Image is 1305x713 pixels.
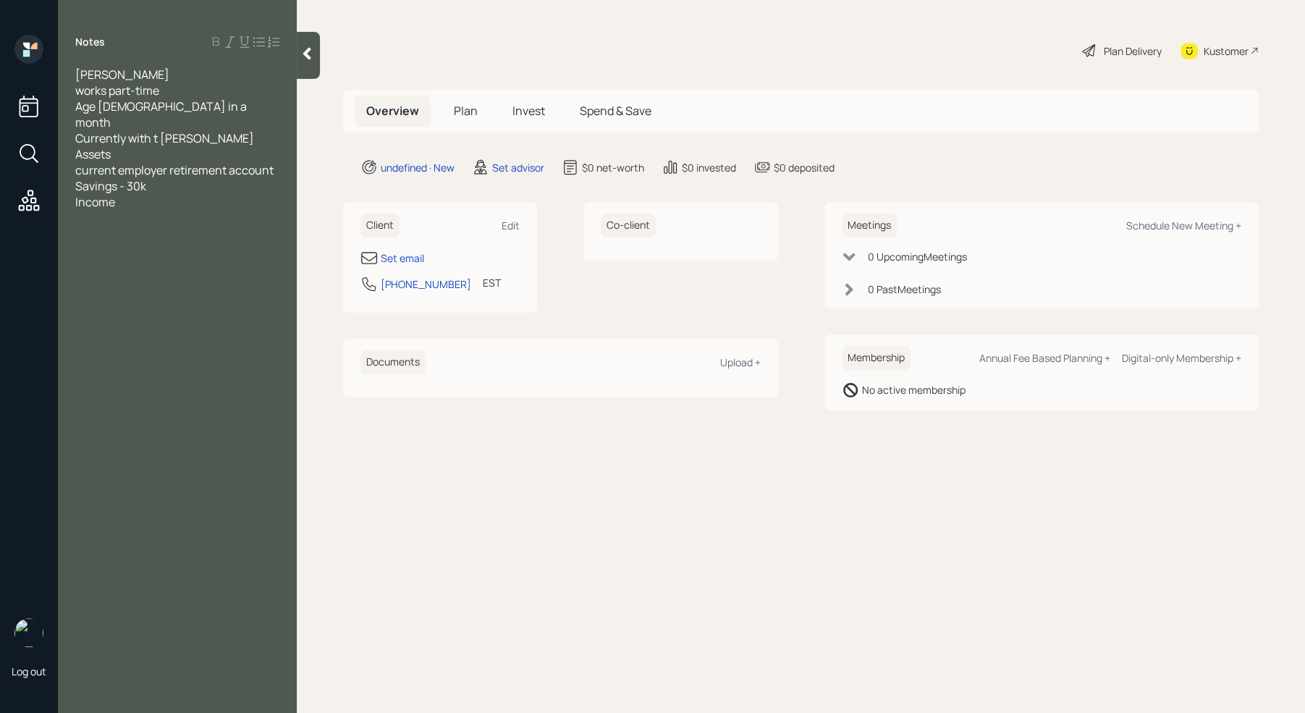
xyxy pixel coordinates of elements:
[75,98,249,130] span: Age [DEMOGRAPHIC_DATA] in a month
[842,214,897,237] h6: Meetings
[483,275,501,290] div: EST
[75,130,254,146] span: Currently with t [PERSON_NAME]
[580,103,651,119] span: Spend & Save
[75,83,159,98] span: works part-time
[75,146,111,162] span: Assets
[75,35,105,49] label: Notes
[774,160,835,175] div: $0 deposited
[512,103,545,119] span: Invest
[601,214,656,237] h6: Co-client
[366,103,419,119] span: Overview
[868,249,967,264] div: 0 Upcoming Meeting s
[381,250,424,266] div: Set email
[582,160,644,175] div: $0 net-worth
[842,346,911,370] h6: Membership
[381,160,455,175] div: undefined · New
[502,219,520,232] div: Edit
[75,178,146,194] span: Savings - 30k
[979,351,1110,365] div: Annual Fee Based Planning +
[75,162,274,178] span: current employer retirement account
[1122,351,1241,365] div: Digital-only Membership +
[1104,43,1162,59] div: Plan Delivery
[14,618,43,647] img: retirable_logo.png
[75,67,169,83] span: [PERSON_NAME]
[492,160,544,175] div: Set advisor
[360,214,400,237] h6: Client
[682,160,736,175] div: $0 invested
[12,665,46,678] div: Log out
[1126,219,1241,232] div: Schedule New Meeting +
[868,282,941,297] div: 0 Past Meeting s
[720,355,761,369] div: Upload +
[360,350,426,374] h6: Documents
[862,382,966,397] div: No active membership
[381,277,471,292] div: [PHONE_NUMBER]
[1204,43,1249,59] div: Kustomer
[454,103,478,119] span: Plan
[75,194,115,210] span: Income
